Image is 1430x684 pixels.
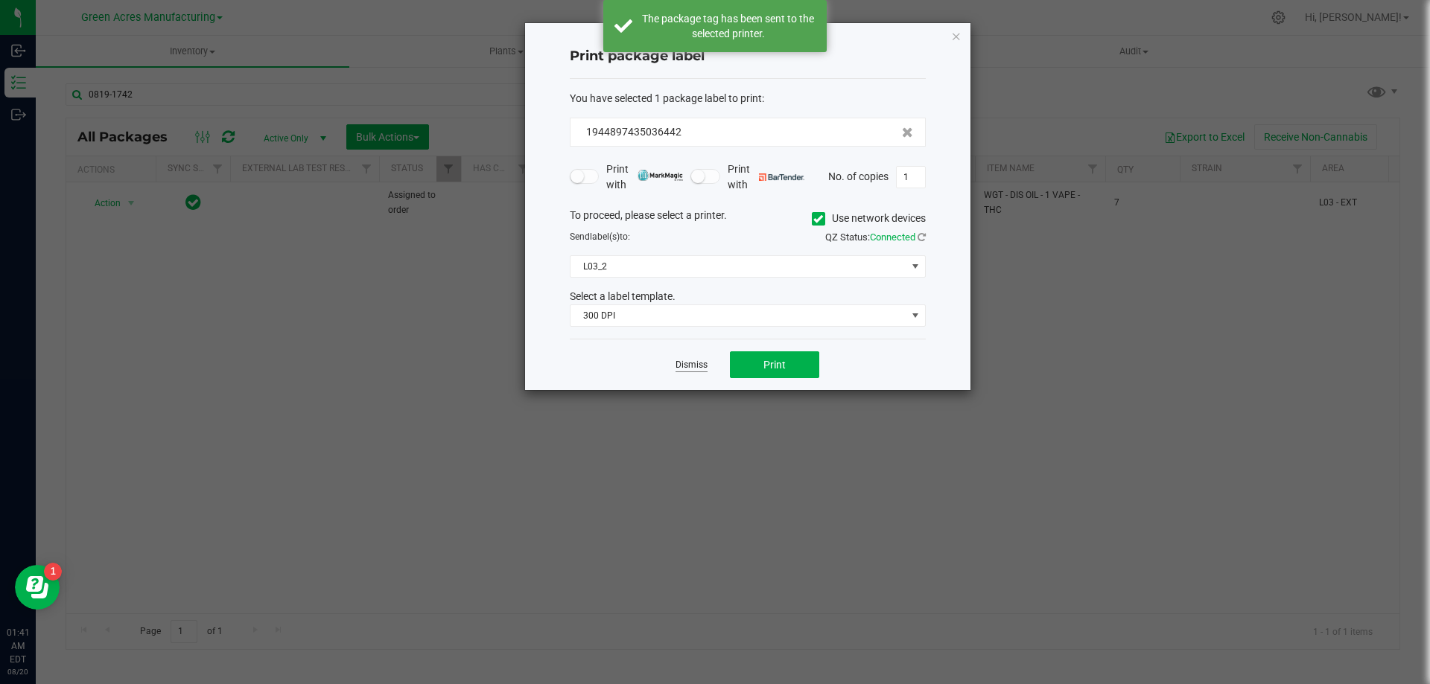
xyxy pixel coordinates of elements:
h4: Print package label [570,47,926,66]
div: Select a label template. [559,289,937,304]
span: Send to: [570,231,630,242]
span: QZ Status: [825,231,926,243]
span: 1944897435036442 [586,126,681,138]
span: Print with [728,162,804,193]
div: : [570,91,926,106]
div: The package tag has been sent to the selected printer. [641,11,816,41]
iframe: Resource center unread badge [44,563,62,581]
img: bartender.png [759,173,804,181]
span: No. of copies [828,170,889,182]
span: You have selected 1 package label to print [570,92,762,104]
span: label(s) [590,231,620,242]
div: To proceed, please select a printer. [559,208,937,230]
span: 300 DPI [571,305,906,326]
iframe: Resource center [15,565,60,610]
label: Use network devices [812,211,926,226]
button: Print [730,351,819,378]
span: Connected [870,231,915,243]
span: Print [763,359,786,371]
a: Dismiss [676,359,708,371]
span: L03_2 [571,256,906,277]
span: Print with [606,162,683,193]
img: mark_magic_cybra.png [638,170,683,181]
